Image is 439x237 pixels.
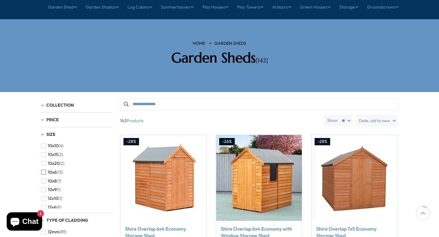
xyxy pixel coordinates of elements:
[327,118,338,124] label: Show
[41,177,61,186] button: 10x8
[356,115,398,126] label: Date, old to new
[46,218,88,223] span: Type of Cladding
[48,152,58,157] span: 10x15
[41,203,61,212] button: 12x6
[359,115,390,126] span: Date, old to new
[219,138,235,145] div: -26%
[56,205,61,210] span: (8)
[41,168,63,177] button: 10x6
[41,150,63,159] button: 10x15
[41,228,66,236] button: 12mm
[48,161,59,166] span: 10x20
[216,135,302,221] img: Shire Overlap 6x4 Economy with Window Storage Shed - Best Shed
[256,57,268,64] span: [142]
[5,212,44,232] inbox-online-store-chat: Shopify online store chat
[59,229,66,235] span: (89)
[57,187,61,192] span: (1)
[120,98,398,110] input: Search products
[59,143,63,148] span: (4)
[41,194,62,203] button: 12x10
[315,138,330,145] div: -28%
[312,135,398,221] img: Shire Overlap 7x5 Economy Storage Shed - Best Shed
[41,159,64,168] button: 10x20
[133,50,306,66] h2: Garden Sheds
[41,185,61,194] button: 10x9
[58,196,62,201] span: (1)
[57,170,63,175] span: (13)
[48,229,59,235] span: 12mm
[41,141,63,150] button: 10x10
[123,138,139,145] div: -28%
[120,135,206,221] img: Shire Overlap 6x4 Economy Storage Shed - Best Shed
[48,196,58,201] span: 12x10
[59,161,64,166] span: (2)
[48,179,57,184] span: 10x8
[118,115,322,126] span: Products
[58,152,63,157] span: (2)
[214,41,246,47] a: Garden Sheds
[46,132,55,137] span: Size
[193,41,205,47] a: HOME
[120,115,127,126] b: 142
[48,187,57,192] span: 10x9
[46,117,59,122] span: Price
[48,170,57,175] span: 10x6
[46,102,74,108] span: Collection
[48,205,56,210] span: 12x6
[57,179,61,184] span: (7)
[48,143,59,148] span: 10x10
